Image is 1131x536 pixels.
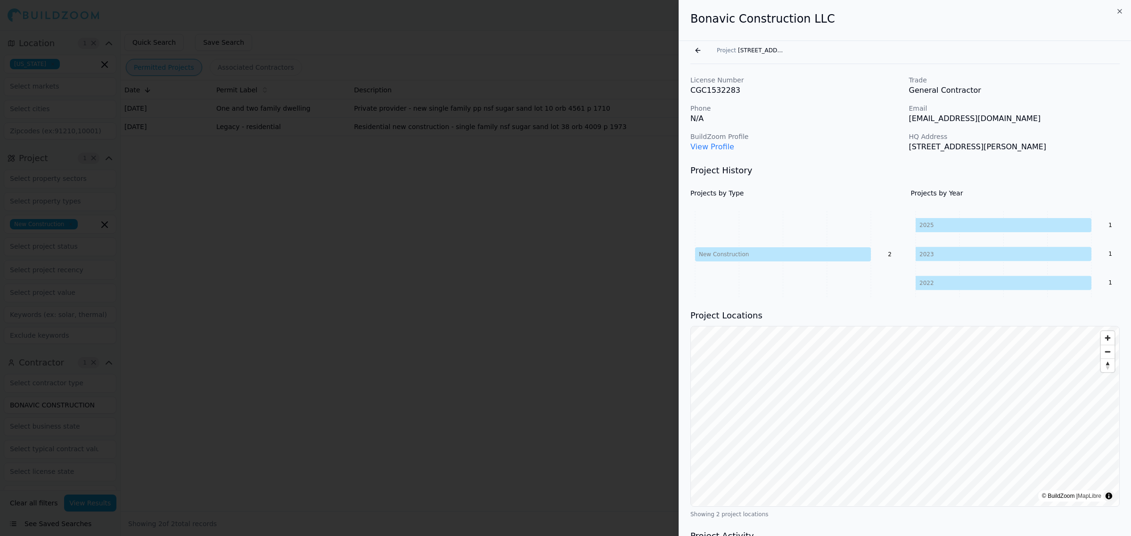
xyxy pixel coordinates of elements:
h4: Projects by Type [690,188,900,198]
div: © BuildZoom | [1042,491,1101,501]
tspan: New Construction [699,251,749,258]
button: Reset bearing to north [1101,358,1115,372]
p: General Contractor [909,85,1120,96]
tspan: 2022 [919,280,934,286]
p: HQ Address [909,132,1120,141]
p: Phone [690,104,902,113]
p: N/A [690,113,902,124]
a: View Profile [690,142,734,151]
span: Project [717,47,736,54]
p: [STREET_ADDRESS][PERSON_NAME] [909,141,1120,153]
summary: Toggle attribution [1103,490,1115,502]
tspan: 2025 [919,222,934,228]
tspan: 2023 [919,251,934,258]
h3: Project History [690,164,1120,177]
h2: Bonavic Construction LLC [690,11,1120,26]
text: 1 [1108,222,1112,228]
p: BuildZoom Profile [690,132,902,141]
button: Project[STREET_ADDRESS][PERSON_NAME] [711,44,791,57]
button: Zoom out [1101,345,1115,358]
span: [STREET_ADDRESS][PERSON_NAME] [738,47,785,54]
p: Trade [909,75,1120,85]
p: Email [909,104,1120,113]
h4: Projects by Year [911,188,1120,198]
text: 2 [888,251,892,258]
p: [EMAIL_ADDRESS][DOMAIN_NAME] [909,113,1120,124]
p: License Number [690,75,902,85]
p: CGC1532283 [690,85,902,96]
div: Showing 2 project locations [690,511,1120,518]
a: MapLibre [1078,493,1101,499]
h3: Project Locations [690,309,1120,322]
button: Zoom in [1101,331,1115,345]
text: 1 [1108,251,1112,257]
text: 1 [1108,279,1112,286]
canvas: Map [691,326,1119,506]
